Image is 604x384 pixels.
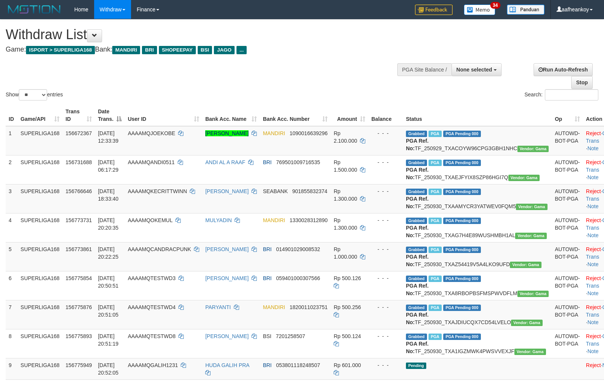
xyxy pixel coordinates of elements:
[98,246,119,260] span: [DATE] 20:22:25
[205,217,232,223] a: MULYADIN
[406,312,429,325] b: PGA Ref. No:
[464,5,496,15] img: Button%20Memo.svg
[456,67,492,73] span: None selected
[98,159,119,173] span: [DATE] 06:17:29
[406,247,427,253] span: Grabbed
[63,105,95,126] th: Trans ID: activate to sort column ascending
[586,246,601,252] a: Reject
[443,131,481,137] span: PGA Pending
[552,242,583,271] td: AUTOWD-BOT-PGA
[19,89,47,101] select: Showentries
[371,274,400,282] div: - - -
[534,63,593,76] a: Run Auto-Refresh
[198,46,212,54] span: BSI
[331,105,368,126] th: Amount: activate to sort column ascending
[406,225,429,238] b: PGA Ref. No:
[517,146,549,152] span: Vendor URL: https://trx31.1velocity.biz
[371,158,400,166] div: - - -
[443,247,481,253] span: PGA Pending
[66,188,92,194] span: 156766646
[403,155,552,184] td: TF_250930_TXAEJFYIX8SZP86HGI7Q
[205,159,245,165] a: ANDI AL A RAAF
[6,155,18,184] td: 2
[429,305,442,311] span: Marked by aafmaleo
[587,232,599,238] a: Note
[371,332,400,340] div: - - -
[66,159,92,165] span: 156731688
[66,217,92,223] span: 156773731
[406,167,429,180] b: PGA Ref. No:
[66,362,92,368] span: 156775949
[586,333,601,339] a: Reject
[263,304,285,310] span: MANDIRI
[403,213,552,242] td: TF_250930_TXAG7H4E89WUSHMBH1AL
[66,275,92,281] span: 156775854
[403,271,552,300] td: TF_250930_TXA8RBOPBSFMSPWVDFLM
[159,46,196,54] span: SHOPEEPAY
[586,304,601,310] a: Reject
[18,271,63,300] td: SUPERLIGA168
[511,320,543,326] span: Vendor URL: https://trx31.1velocity.biz
[403,242,552,271] td: TF_250930_TXAZ54419V5A4LKO9UFD
[290,217,328,223] span: Copy 1330028312890 to clipboard
[125,105,202,126] th: User ID: activate to sort column ascending
[98,304,119,318] span: [DATE] 20:51:05
[202,105,260,126] th: Bank Acc. Name: activate to sort column ascending
[429,334,442,340] span: Marked by aafmaleo
[66,130,92,136] span: 156672367
[18,242,63,271] td: SUPERLIGA168
[292,188,327,194] span: Copy 901855832374 to clipboard
[334,362,361,368] span: Rp 601.000
[406,341,429,354] b: PGA Ref. No:
[6,89,63,101] label: Show entries
[18,300,63,329] td: SUPERLIGA168
[98,362,119,376] span: [DATE] 20:52:05
[586,130,601,136] a: Reject
[334,217,357,231] span: Rp 1.300.000
[66,333,92,339] span: 156775893
[406,334,427,340] span: Grabbed
[587,261,599,267] a: Note
[205,188,249,194] a: [PERSON_NAME]
[290,304,328,310] span: Copy 1820011023751 to clipboard
[128,304,175,310] span: AAAAMQTESTWD4
[263,246,271,252] span: BRI
[586,362,601,368] a: Reject
[128,188,187,194] span: AAAAMQKECRITTWINN
[552,300,583,329] td: AUTOWD-BOT-PGA
[6,329,18,358] td: 8
[406,283,429,296] b: PGA Ref. No:
[263,217,285,223] span: MANDIRI
[334,275,361,281] span: Rp 500.126
[112,46,140,54] span: MANDIRI
[128,362,178,368] span: AAAAMQGALIH1231
[98,333,119,347] span: [DATE] 20:51:19
[586,275,601,281] a: Reject
[18,213,63,242] td: SUPERLIGA168
[6,271,18,300] td: 6
[406,196,429,209] b: PGA Ref. No:
[128,159,175,165] span: AAAAMQANDI0511
[6,358,18,379] td: 9
[263,188,288,194] span: SEABANK
[18,184,63,213] td: SUPERLIGA168
[334,304,361,310] span: Rp 500.256
[406,276,427,282] span: Grabbed
[276,362,320,368] span: Copy 053801118248507 to clipboard
[18,329,63,358] td: SUPERLIGA168
[429,218,442,224] span: Marked by aafsengchandara
[371,216,400,224] div: - - -
[443,276,481,282] span: PGA Pending
[406,138,429,151] b: PGA Ref. No:
[128,275,175,281] span: AAAAMQTESTWD3
[205,275,249,281] a: [PERSON_NAME]
[371,130,400,137] div: - - -
[586,188,601,194] a: Reject
[443,189,481,195] span: PGA Pending
[515,233,547,239] span: Vendor URL: https://trx31.1velocity.biz
[205,304,231,310] a: PARYANTI
[371,245,400,253] div: - - -
[18,358,63,379] td: SUPERLIGA168
[403,184,552,213] td: TF_250930_TXAAMYCR3YATWEV0FQM5
[334,159,357,173] span: Rp 1.500.000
